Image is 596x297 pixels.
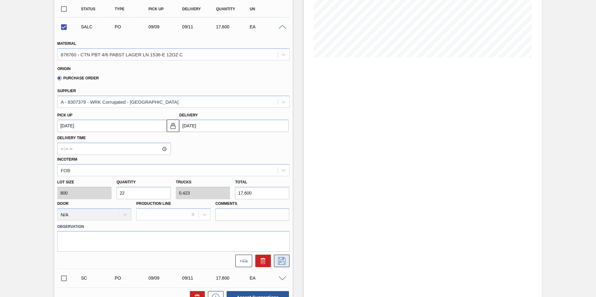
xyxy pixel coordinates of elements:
div: 09/09/2025 [147,276,185,280]
label: Pick up [57,113,73,117]
div: EA [248,276,286,280]
label: Quantity [117,180,136,184]
input: mm/dd/yyyy [179,120,289,132]
label: Material [57,41,76,46]
label: Purchase Order [57,76,99,80]
div: UN [248,7,286,11]
div: 09/11/2025 [181,24,219,29]
div: 878760 - CTN PBT 4/6 PABST LAGER LN 1536-E 12OZ C [61,52,183,57]
input: mm/dd/yyyy [57,120,167,132]
div: 17,600 [214,24,252,29]
div: 09/11/2025 [181,276,219,280]
div: Delivery [181,7,219,11]
div: A - 8307379 - WRK Corrugated - [GEOGRAPHIC_DATA] [61,99,179,104]
label: Total [235,180,247,184]
div: Type [113,7,151,11]
div: Suggestion Awaiting Load Composition [79,24,117,29]
label: Comments [215,199,290,208]
div: EA [248,24,286,29]
label: Trucks [176,180,191,184]
div: Add to the load composition [232,255,252,267]
label: Supplier [57,89,76,93]
div: FOB [61,167,70,173]
label: Door [57,201,69,206]
div: Delete Suggestion [252,255,271,267]
label: Origin [57,67,71,71]
label: Production Line [136,201,171,206]
label: Delivery Time [57,134,171,143]
button: locked [167,120,179,132]
label: Incoterm [57,157,77,162]
label: Observation [57,222,290,231]
label: Lot size [57,178,112,187]
div: Quantity [214,7,252,11]
div: 09/09/2025 [147,24,185,29]
div: Pick up [147,7,185,11]
div: Status [79,7,117,11]
div: Save Suggestion [271,255,290,267]
div: Purchase order [113,24,151,29]
div: 17,600 [214,276,252,280]
div: Purchase order [113,276,151,280]
img: locked [169,122,177,130]
label: Delivery [179,113,198,117]
div: Suggestion Created [79,276,117,280]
